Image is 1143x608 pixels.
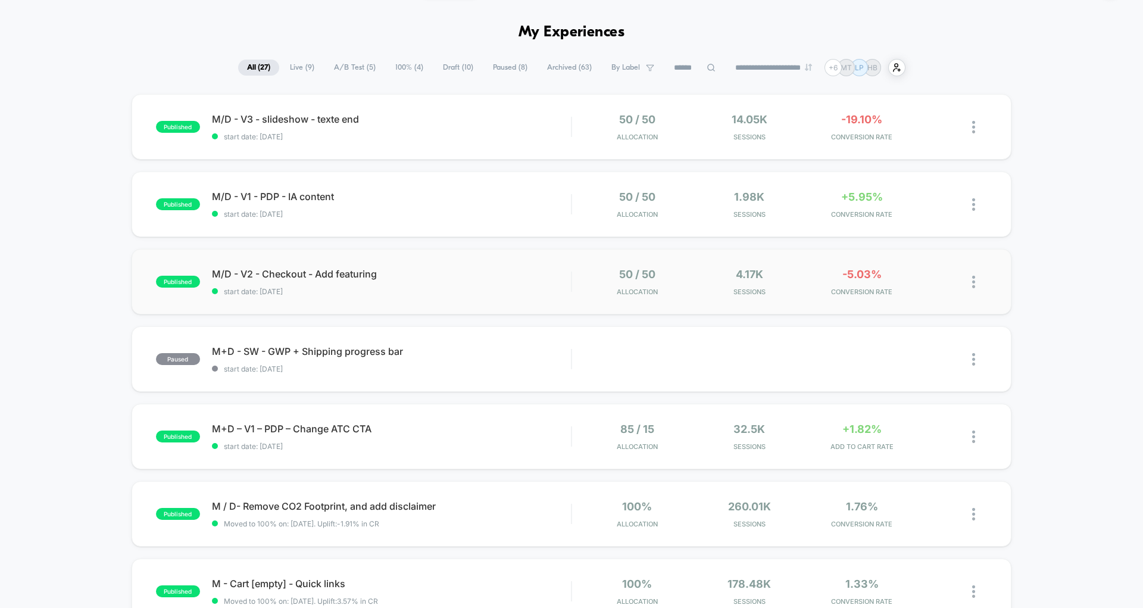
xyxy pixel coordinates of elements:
[156,198,200,210] span: published
[733,423,765,435] span: 32.5k
[972,431,975,443] img: close
[808,442,915,451] span: ADD TO CART RATE
[972,276,975,288] img: close
[538,60,601,76] span: Archived ( 63 )
[156,121,200,133] span: published
[972,585,975,598] img: close
[617,288,658,296] span: Allocation
[212,578,571,590] span: M - Cart [empty] - Quick links
[212,423,571,435] span: M+D – V1 – PDP – Change ATC CTA
[808,133,915,141] span: CONVERSION RATE
[841,191,883,203] span: +5.95%
[386,60,432,76] span: 100% ( 4 )
[622,500,652,513] span: 100%
[619,268,655,280] span: 50 / 50
[156,585,200,597] span: published
[622,578,652,590] span: 100%
[842,268,882,280] span: -5.03%
[728,500,771,513] span: 260.01k
[697,520,803,528] span: Sessions
[808,520,915,528] span: CONVERSION RATE
[212,287,571,296] span: start date: [DATE]
[617,442,658,451] span: Allocation
[212,191,571,202] span: M/D - V1 - PDP - IA content
[484,60,536,76] span: Paused ( 8 )
[156,431,200,442] span: published
[212,500,571,512] span: M / D- Remove CO2 Footprint, and add disclaimer
[325,60,385,76] span: A/B Test ( 5 )
[697,597,803,606] span: Sessions
[224,519,379,528] span: Moved to 100% on: [DATE] . Uplift: -1.91% in CR
[736,268,763,280] span: 4.17k
[212,132,571,141] span: start date: [DATE]
[619,191,655,203] span: 50 / 50
[972,121,975,133] img: close
[841,113,882,126] span: -19.10%
[845,578,879,590] span: 1.33%
[734,191,764,203] span: 1.98k
[697,288,803,296] span: Sessions
[212,210,571,219] span: start date: [DATE]
[224,597,378,606] span: Moved to 100% on: [DATE] . Uplift: 3.57% in CR
[808,597,915,606] span: CONVERSION RATE
[212,442,571,451] span: start date: [DATE]
[611,63,640,72] span: By Label
[697,210,803,219] span: Sessions
[212,345,571,357] span: M+D - SW - GWP + Shipping progress bar
[156,353,200,365] span: paused
[972,198,975,211] img: close
[617,520,658,528] span: Allocation
[281,60,323,76] span: Live ( 9 )
[619,113,655,126] span: 50 / 50
[841,63,852,72] p: MT
[519,24,625,41] h1: My Experiences
[972,508,975,520] img: close
[156,508,200,520] span: published
[732,113,767,126] span: 14.05k
[697,133,803,141] span: Sessions
[617,133,658,141] span: Allocation
[212,113,571,125] span: M/D - V3 - slideshow - texte end
[805,64,812,71] img: end
[867,63,877,72] p: HB
[617,597,658,606] span: Allocation
[156,276,200,288] span: published
[855,63,864,72] p: LP
[212,364,571,373] span: start date: [DATE]
[238,60,279,76] span: All ( 27 )
[808,210,915,219] span: CONVERSION RATE
[846,500,878,513] span: 1.76%
[434,60,482,76] span: Draft ( 10 )
[617,210,658,219] span: Allocation
[972,353,975,366] img: close
[825,59,842,76] div: + 6
[620,423,654,435] span: 85 / 15
[212,268,571,280] span: M/D - V2 - Checkout - Add featuring
[808,288,915,296] span: CONVERSION RATE
[697,442,803,451] span: Sessions
[842,423,882,435] span: +1.82%
[727,578,771,590] span: 178.48k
